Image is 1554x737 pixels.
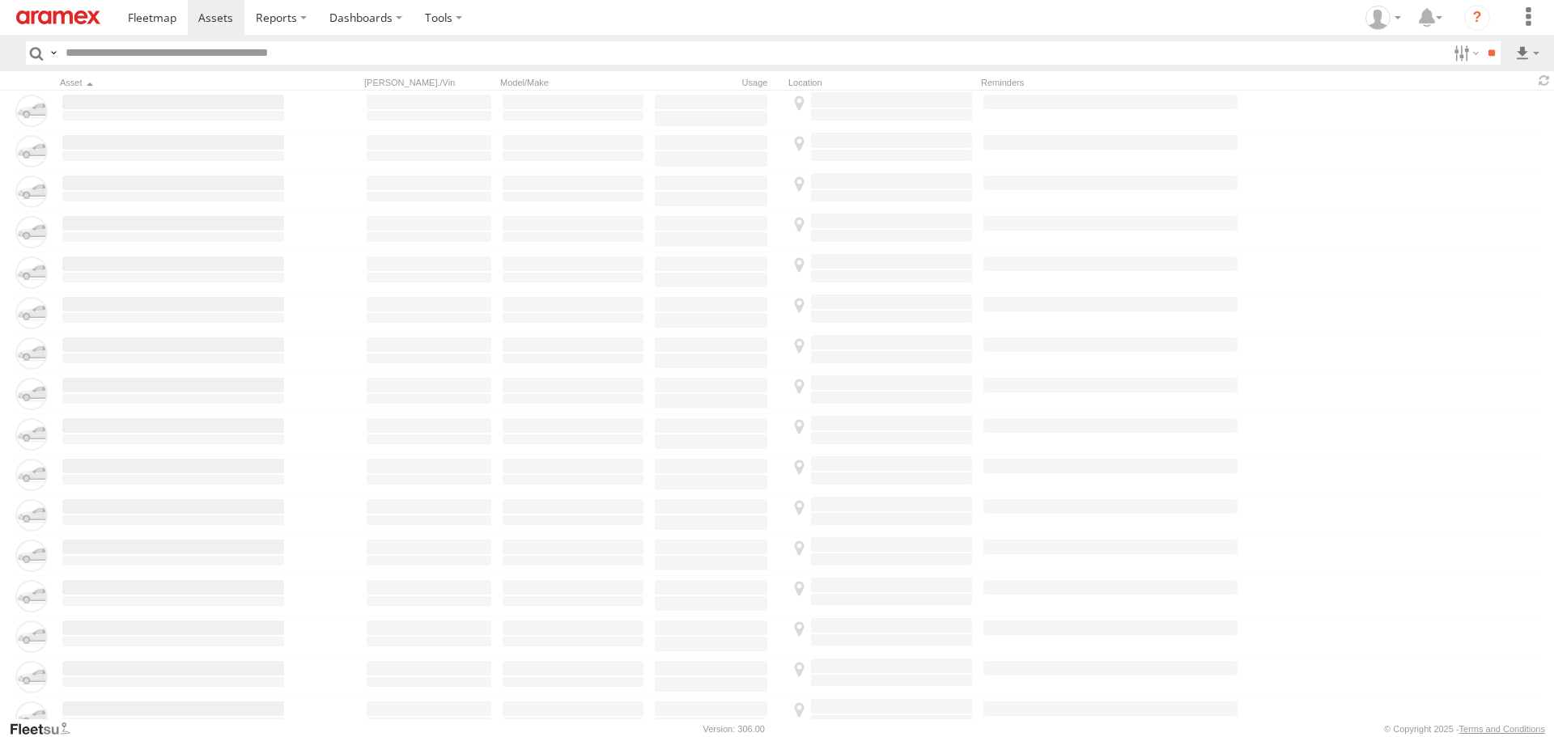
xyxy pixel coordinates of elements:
label: Search Filter Options [1447,41,1482,65]
div: Mohammad Tanveer [1360,6,1407,30]
div: © Copyright 2025 - [1384,724,1545,734]
i: ? [1464,5,1490,31]
span: Refresh [1535,73,1554,88]
div: Location [788,77,974,88]
a: Terms and Conditions [1459,724,1545,734]
label: Export results as... [1514,41,1541,65]
div: [PERSON_NAME]./Vin [364,77,494,88]
div: Click to Sort [60,77,287,88]
a: Visit our Website [9,721,83,737]
img: aramex-logo.svg [16,11,100,24]
div: Model/Make [500,77,646,88]
label: Search Query [47,41,60,65]
div: Reminders [981,77,1240,88]
div: Usage [652,77,782,88]
div: Version: 306.00 [703,724,765,734]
